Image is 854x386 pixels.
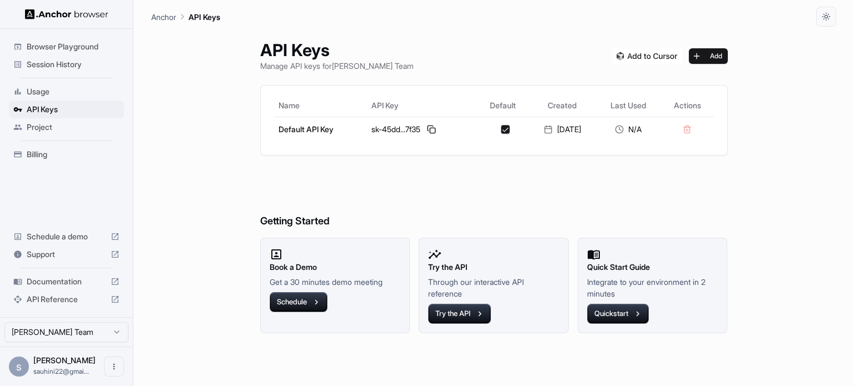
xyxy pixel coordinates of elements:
h2: Book a Demo [270,261,401,273]
div: [DATE] [533,124,592,135]
p: Get a 30 minutes demo meeting [270,276,401,288]
p: Manage API keys for [PERSON_NAME] Team [260,60,414,72]
td: Default API Key [274,117,368,142]
button: Schedule [270,292,327,312]
div: Billing [9,146,124,163]
th: Default [478,94,529,117]
span: Documentation [27,276,106,287]
div: sk-45dd...7f35 [371,123,473,136]
p: Through our interactive API reference [428,276,559,299]
div: API Reference [9,290,124,308]
button: Quickstart [587,304,649,324]
div: Project [9,118,124,136]
span: Schedule a demo [27,231,106,242]
button: Try the API [428,304,491,324]
span: API Keys [27,104,120,115]
th: Last Used [596,94,661,117]
button: Add [689,48,728,64]
span: Usage [27,86,120,97]
span: API Reference [27,294,106,305]
h1: API Keys [260,40,414,60]
h6: Getting Started [260,169,728,229]
th: Name [274,94,368,117]
p: Anchor [151,11,176,23]
span: Support [27,249,106,260]
button: Open menu [104,357,124,377]
div: Schedule a demo [9,228,124,245]
div: Usage [9,83,124,101]
th: Actions [661,94,714,117]
span: Browser Playground [27,41,120,52]
p: API Keys [188,11,220,23]
div: N/A [600,124,657,135]
th: Created [529,94,596,117]
img: Anchor Logo [25,9,108,19]
div: API Keys [9,101,124,118]
div: Session History [9,56,124,73]
div: Documentation [9,273,124,290]
span: saurabh singh [33,355,96,365]
p: Integrate to your environment in 2 minutes [587,276,718,299]
h2: Try the API [428,261,559,273]
img: Add anchorbrowser MCP server to Cursor [612,48,682,64]
button: Copy API key [425,123,438,136]
span: Project [27,122,120,133]
nav: breadcrumb [151,11,220,23]
h2: Quick Start Guide [587,261,718,273]
span: Session History [27,59,120,70]
div: Support [9,245,124,263]
div: s [9,357,29,377]
span: sauhini22@gmail.com [33,367,89,375]
th: API Key [367,94,477,117]
span: Billing [27,149,120,160]
div: Browser Playground [9,38,124,56]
